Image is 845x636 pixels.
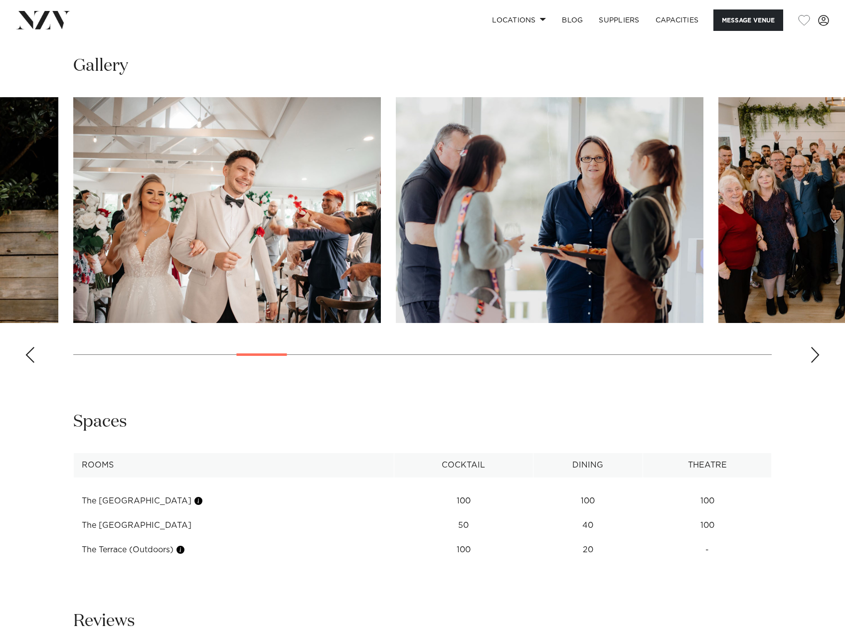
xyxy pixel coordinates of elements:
[74,513,394,538] td: The [GEOGRAPHIC_DATA]
[394,513,533,538] td: 50
[394,453,533,477] th: Cocktail
[533,513,643,538] td: 40
[533,538,643,562] td: 20
[74,489,394,513] td: The [GEOGRAPHIC_DATA]
[73,610,135,633] h2: Reviews
[643,513,772,538] td: 100
[643,489,772,513] td: 100
[648,9,707,31] a: Capacities
[73,411,127,433] h2: Spaces
[554,9,591,31] a: BLOG
[73,55,128,77] h2: Gallery
[533,489,643,513] td: 100
[643,538,772,562] td: -
[74,538,394,562] td: The Terrace (Outdoors)
[394,489,533,513] td: 100
[484,9,554,31] a: Locations
[643,453,772,477] th: Theatre
[713,9,783,31] button: Message Venue
[74,453,394,477] th: Rooms
[16,11,70,29] img: nzv-logo.png
[533,453,643,477] th: Dining
[396,97,703,323] swiper-slide: 9 / 30
[73,97,381,323] swiper-slide: 8 / 30
[394,538,533,562] td: 100
[591,9,647,31] a: SUPPLIERS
